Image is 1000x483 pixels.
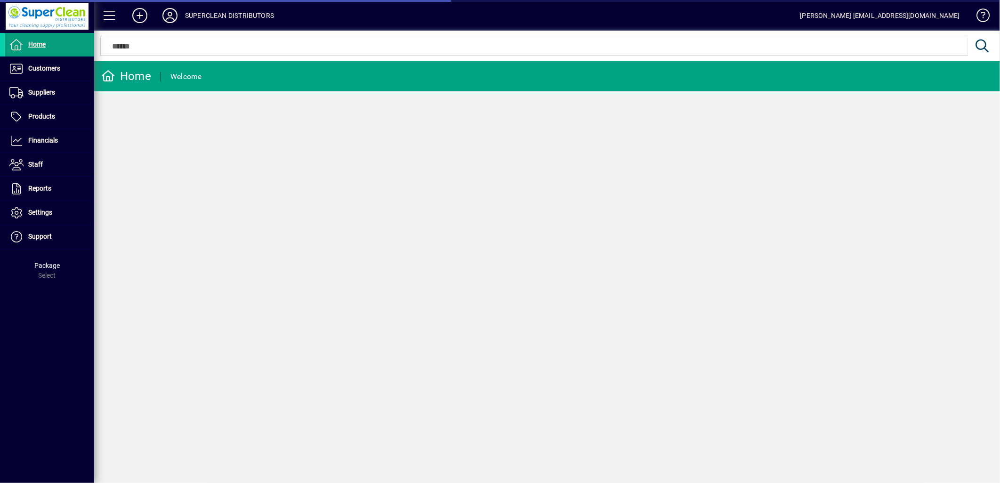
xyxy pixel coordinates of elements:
[170,69,202,84] div: Welcome
[28,209,52,216] span: Settings
[28,137,58,144] span: Financials
[28,40,46,48] span: Home
[185,8,274,23] div: SUPERCLEAN DISTRIBUTORS
[969,2,988,32] a: Knowledge Base
[28,161,43,168] span: Staff
[800,8,960,23] div: [PERSON_NAME] [EMAIL_ADDRESS][DOMAIN_NAME]
[5,105,94,129] a: Products
[5,81,94,105] a: Suppliers
[101,69,151,84] div: Home
[5,177,94,201] a: Reports
[5,201,94,225] a: Settings
[28,113,55,120] span: Products
[5,153,94,177] a: Staff
[155,7,185,24] button: Profile
[28,233,52,240] span: Support
[28,185,51,192] span: Reports
[5,225,94,249] a: Support
[125,7,155,24] button: Add
[28,64,60,72] span: Customers
[5,57,94,80] a: Customers
[5,129,94,153] a: Financials
[34,262,60,269] span: Package
[28,89,55,96] span: Suppliers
